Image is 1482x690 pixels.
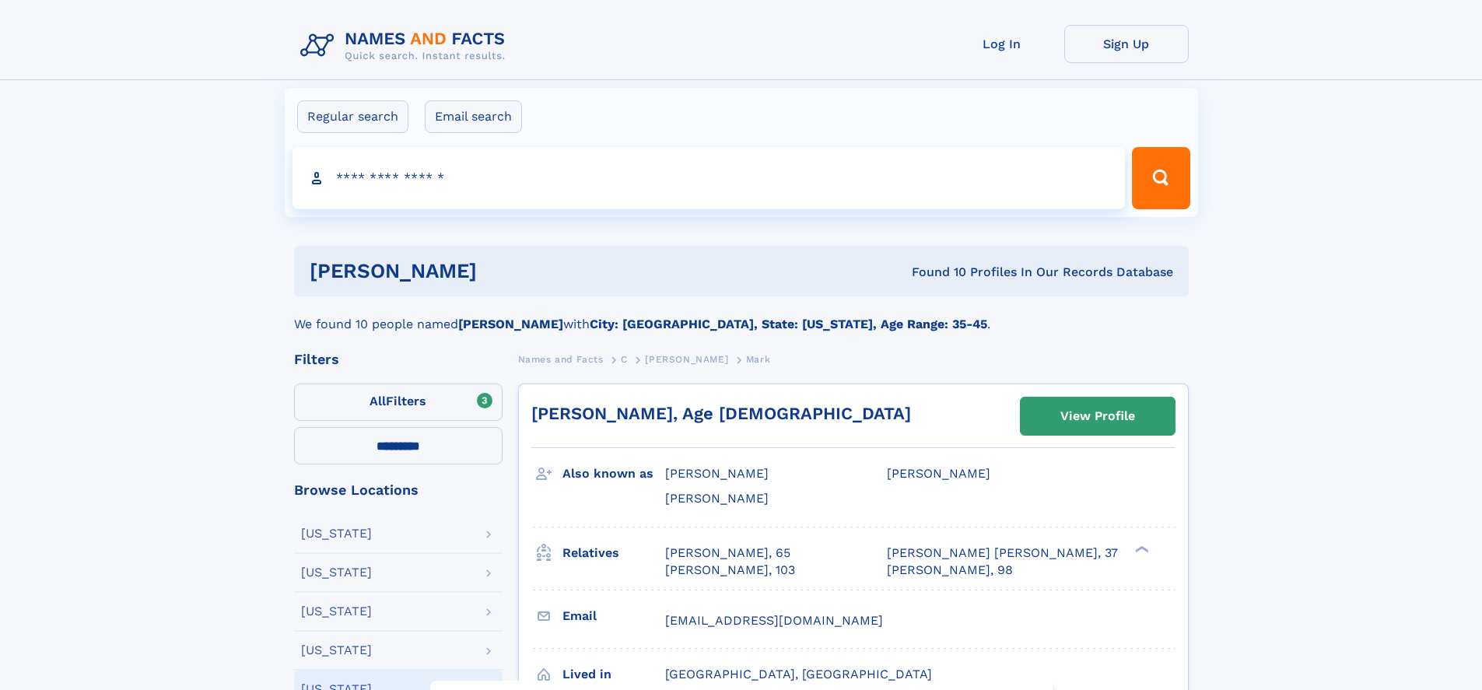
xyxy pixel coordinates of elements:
[562,661,665,688] h3: Lived in
[562,540,665,566] h3: Relatives
[940,25,1064,63] a: Log In
[645,349,728,369] a: [PERSON_NAME]
[887,562,1013,579] a: [PERSON_NAME], 98
[301,566,372,579] div: [US_STATE]
[301,527,372,540] div: [US_STATE]
[425,100,522,133] label: Email search
[1060,398,1135,434] div: View Profile
[518,349,604,369] a: Names and Facts
[294,483,503,497] div: Browse Locations
[1021,398,1175,435] a: View Profile
[294,296,1189,334] div: We found 10 people named with .
[665,667,932,681] span: [GEOGRAPHIC_DATA], [GEOGRAPHIC_DATA]
[665,562,795,579] a: [PERSON_NAME], 103
[1132,147,1189,209] button: Search Button
[294,25,518,67] img: Logo Names and Facts
[746,354,770,365] span: Mark
[301,644,372,657] div: [US_STATE]
[665,613,883,628] span: [EMAIL_ADDRESS][DOMAIN_NAME]
[297,100,408,133] label: Regular search
[1131,544,1150,554] div: ❯
[294,352,503,366] div: Filters
[310,261,695,281] h1: [PERSON_NAME]
[665,491,769,506] span: [PERSON_NAME]
[370,394,386,408] span: All
[645,354,728,365] span: [PERSON_NAME]
[293,147,1126,209] input: search input
[887,466,990,481] span: [PERSON_NAME]
[665,466,769,481] span: [PERSON_NAME]
[694,264,1173,281] div: Found 10 Profiles In Our Records Database
[531,404,911,423] a: [PERSON_NAME], Age [DEMOGRAPHIC_DATA]
[590,317,987,331] b: City: [GEOGRAPHIC_DATA], State: [US_STATE], Age Range: 35-45
[665,545,790,562] a: [PERSON_NAME], 65
[621,349,628,369] a: C
[621,354,628,365] span: C
[458,317,563,331] b: [PERSON_NAME]
[301,605,372,618] div: [US_STATE]
[562,603,665,629] h3: Email
[1064,25,1189,63] a: Sign Up
[294,384,503,421] label: Filters
[562,461,665,487] h3: Also known as
[887,545,1118,562] a: [PERSON_NAME] [PERSON_NAME], 37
